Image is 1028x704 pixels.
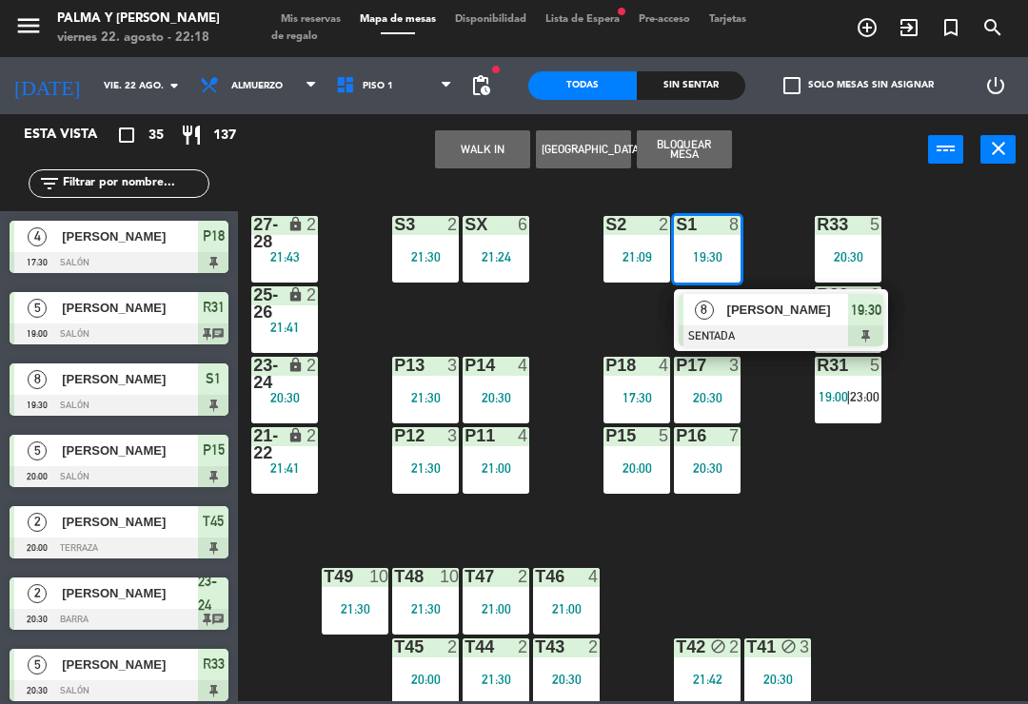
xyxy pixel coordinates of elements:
span: 23:00 [850,389,880,404]
div: 17:30 [603,391,670,404]
span: R33 [203,653,225,675]
span: [PERSON_NAME] [62,440,198,460]
div: 21:30 [392,461,459,475]
div: 4 [518,357,529,374]
div: 4 [518,427,529,444]
span: 8 [695,301,714,320]
div: 21:30 [392,391,459,404]
i: lock [287,286,304,303]
div: 20:30 [744,673,811,686]
div: P14 [465,357,465,374]
span: Reserva especial [930,11,972,44]
div: T46 [535,568,536,585]
span: T45 [203,510,224,533]
span: [PERSON_NAME] [62,512,198,532]
div: 20:30 [815,250,881,264]
div: 21:41 [251,321,318,334]
div: 2 [588,638,600,655]
div: 6 [870,286,881,303]
i: crop_square [115,124,138,147]
div: R31 [817,357,818,374]
span: Piso 1 [363,81,393,91]
i: menu [14,11,43,40]
div: R32 [817,286,818,303]
i: power_input [935,137,958,160]
div: 3 [447,427,459,444]
span: 23-24 [198,570,228,616]
span: WALK IN [888,11,930,44]
i: lock [287,216,304,232]
span: 137 [213,125,236,147]
div: T41 [746,638,747,655]
i: add_circle_outline [856,16,879,39]
div: 3 [447,357,459,374]
i: exit_to_app [898,16,920,39]
div: 27-28 [253,216,254,250]
button: power_input [928,135,963,164]
div: 21:43 [251,250,318,264]
div: 23-24 [253,357,254,391]
div: 21:24 [463,250,529,264]
span: fiber_manual_record [490,64,502,75]
span: [PERSON_NAME] [727,300,849,320]
div: 2 [306,216,318,233]
span: 8 [28,370,47,389]
span: [PERSON_NAME] [62,369,198,389]
i: search [981,16,1004,39]
span: 19:00 [819,389,848,404]
button: close [980,135,1016,164]
div: 3 [729,357,741,374]
div: S1 [676,216,677,233]
i: turned_in_not [939,16,962,39]
div: 20:30 [674,391,741,404]
span: [PERSON_NAME] [62,655,198,675]
i: block [781,638,797,655]
span: RESERVAR MESA [846,11,888,44]
div: Palma y [PERSON_NAME] [57,10,220,29]
div: 20:30 [463,391,529,404]
div: 10 [440,568,459,585]
span: Lista de Espera [536,14,629,25]
span: [PERSON_NAME] [62,583,198,603]
div: P13 [394,357,395,374]
div: 21:00 [463,602,529,616]
i: power_settings_new [984,74,1007,97]
i: filter_list [38,172,61,195]
div: 21:30 [392,250,459,264]
i: close [987,137,1010,160]
div: 2 [447,638,459,655]
span: R31 [203,296,225,319]
div: T42 [676,638,677,655]
span: [PERSON_NAME] [62,226,198,246]
button: WALK IN [435,130,530,168]
div: 2 [518,568,529,585]
div: P11 [465,427,465,444]
div: 5 [659,427,670,444]
span: 5 [28,299,47,318]
span: check_box_outline_blank [783,77,801,94]
button: menu [14,11,43,47]
span: fiber_manual_record [616,6,627,17]
span: 5 [28,655,47,675]
span: pending_actions [469,74,492,97]
div: 2 [659,216,670,233]
span: 4 [28,227,47,246]
i: restaurant [180,124,203,147]
div: 2 [306,357,318,374]
div: S2 [605,216,606,233]
div: T47 [465,568,465,585]
div: 4 [659,357,670,374]
input: Filtrar por nombre... [61,173,208,194]
div: 5 [870,357,881,374]
div: Sin sentar [637,71,745,100]
span: 35 [148,125,164,147]
div: T44 [465,638,465,655]
span: BUSCAR [972,11,1014,44]
div: P18 [605,357,606,374]
div: 19:30 [674,250,741,264]
div: P17 [676,357,677,374]
div: 21-22 [253,427,254,461]
div: 21:41 [251,461,318,475]
div: 21:30 [392,602,459,616]
div: 2 [729,638,741,655]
